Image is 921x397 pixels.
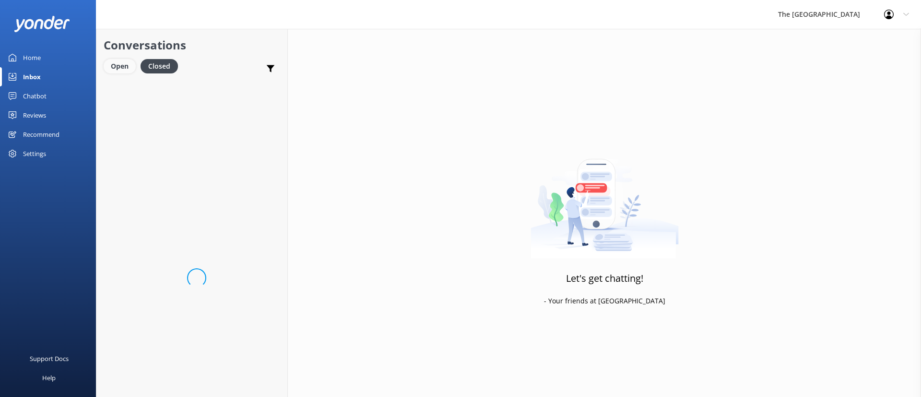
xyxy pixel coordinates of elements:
div: Recommend [23,125,59,144]
div: Chatbot [23,86,47,106]
div: Home [23,48,41,67]
img: yonder-white-logo.png [14,16,70,32]
img: artwork of a man stealing a conversation from at giant smartphone [531,139,679,259]
h2: Conversations [104,36,280,54]
div: Open [104,59,136,73]
div: Inbox [23,67,41,86]
a: Open [104,60,141,71]
p: - Your friends at [GEOGRAPHIC_DATA] [544,296,665,306]
h3: Let's get chatting! [566,271,643,286]
div: Closed [141,59,178,73]
div: Help [42,368,56,387]
div: Reviews [23,106,46,125]
a: Closed [141,60,183,71]
div: Settings [23,144,46,163]
div: Support Docs [30,349,69,368]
